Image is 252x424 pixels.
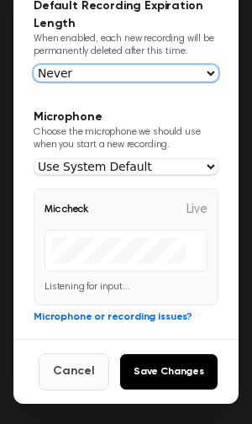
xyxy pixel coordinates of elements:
[34,33,218,58] p: When enabled, each new recording will be permanently deleted after this time.
[186,199,207,220] span: Live
[34,310,192,325] button: Microphone or recording issues?
[45,202,88,217] span: Mic check
[34,109,218,126] h3: Microphone
[39,353,109,390] button: Cancel
[45,282,129,292] span: Listening for input...
[119,353,218,390] button: Save Changes
[34,126,218,151] p: Choose the microphone we should use when you start a new recording.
